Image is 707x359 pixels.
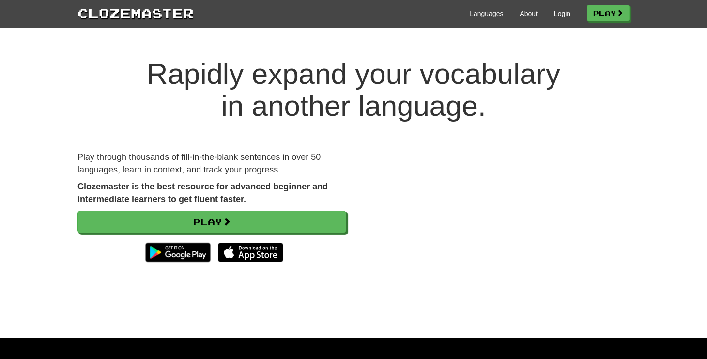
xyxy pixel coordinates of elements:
[77,4,194,22] a: Clozemaster
[140,238,215,267] img: Get it on Google Play
[470,9,503,18] a: Languages
[77,182,328,204] strong: Clozemaster is the best resource for advanced beginner and intermediate learners to get fluent fa...
[520,9,538,18] a: About
[218,243,283,262] img: Download_on_the_App_Store_Badge_US-UK_135x40-25178aeef6eb6b83b96f5f2d004eda3bffbb37122de64afbaef7...
[554,9,570,18] a: Login
[77,151,346,176] p: Play through thousands of fill-in-the-blank sentences in over 50 languages, learn in context, and...
[587,5,630,21] a: Play
[77,211,346,233] a: Play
